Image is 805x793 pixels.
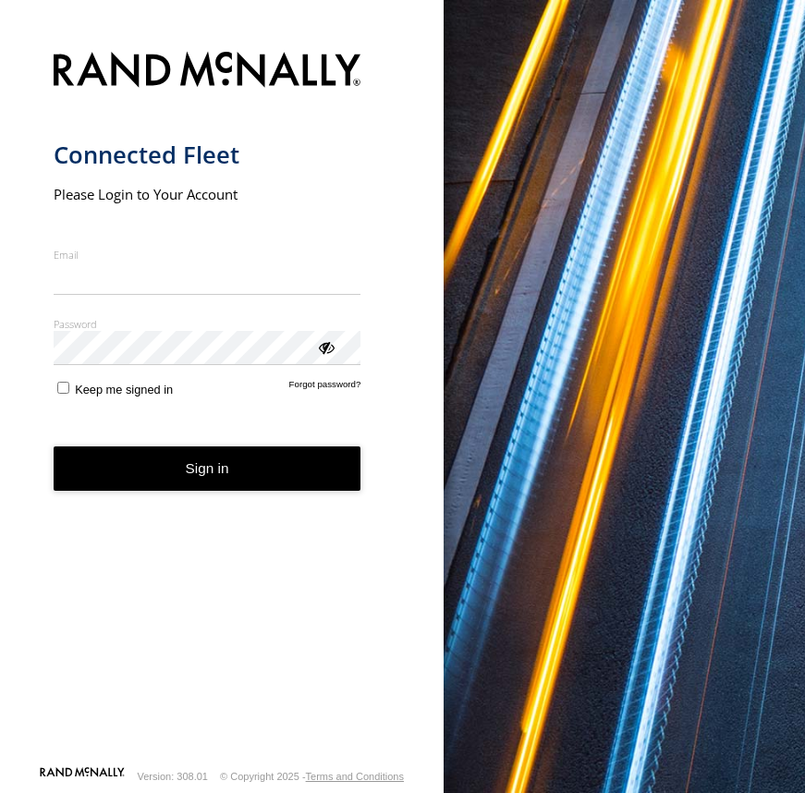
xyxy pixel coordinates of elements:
[289,379,361,396] a: Forgot password?
[54,48,361,95] img: Rand McNally
[57,382,69,394] input: Keep me signed in
[54,41,391,765] form: main
[54,248,361,262] label: Email
[138,771,208,782] div: Version: 308.01
[54,140,361,170] h1: Connected Fleet
[306,771,404,782] a: Terms and Conditions
[54,446,361,492] button: Sign in
[75,383,173,396] span: Keep me signed in
[220,771,404,782] div: © Copyright 2025 -
[316,337,335,356] div: ViewPassword
[54,185,361,203] h2: Please Login to Your Account
[54,317,361,331] label: Password
[40,767,125,786] a: Visit our Website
